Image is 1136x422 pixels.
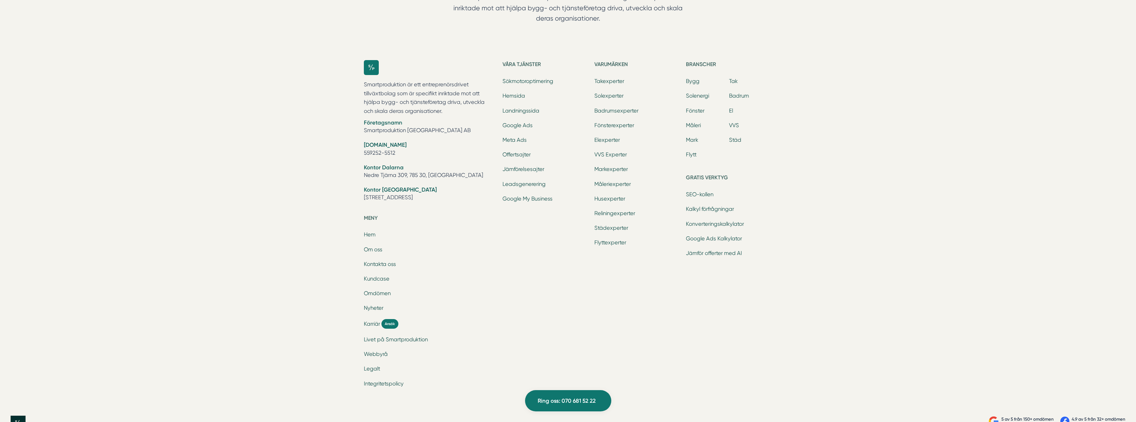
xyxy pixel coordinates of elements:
[502,181,546,187] a: Leadsgenerering
[729,108,733,114] a: El
[502,151,531,158] a: Offertsajter
[364,119,402,126] strong: Företagsnamn
[594,210,635,216] a: Reliningexperter
[364,186,437,193] strong: Kontor [GEOGRAPHIC_DATA]
[364,186,495,203] li: [STREET_ADDRESS]
[594,137,620,143] a: Elexperter
[594,108,638,114] a: Badrumsexperter
[502,137,527,143] a: Meta Ads
[502,122,533,128] a: Google Ads
[364,246,382,253] a: Om oss
[686,151,697,158] a: Flytt
[364,119,495,136] li: Smartproduktion [GEOGRAPHIC_DATA] AB
[364,290,391,296] a: Omdömen
[729,137,741,143] a: Städ
[594,166,628,172] a: Markexperter
[364,141,495,158] li: 559252-5512
[525,390,611,411] a: Ring oss: 070 681 52 22
[594,93,624,99] a: Solexperter
[364,231,375,238] a: Hem
[594,60,681,71] h5: Varumärken
[729,93,749,99] a: Badrum
[686,250,742,256] a: Jämför offerter med AI
[686,122,701,128] a: Måleri
[686,93,709,99] a: Solenergi
[686,221,744,227] a: Konverteringskalkylator
[364,351,388,357] a: Webbyrå
[502,196,553,202] a: Google My Business
[594,196,625,202] a: Husexperter
[686,206,734,212] a: Kalkyl förfrågningar
[502,78,553,84] a: Sökmotoroptimering
[364,261,396,267] a: Kontakta oss
[364,276,389,282] a: Kundcase
[686,78,700,84] a: Bygg
[594,181,631,187] a: Måleriexperter
[686,235,742,242] a: Google Ads Kalkylator
[686,173,772,184] h5: Gratis verktyg
[594,151,627,158] a: VVS Experter
[364,319,495,329] a: Karriär Ansök
[729,78,738,84] a: Tak
[381,319,398,329] span: Ansök
[364,380,404,387] a: Integritetspolicy
[686,191,713,198] a: SEO-kollen
[364,214,495,224] h5: Meny
[364,366,380,372] a: Legalt
[364,320,380,328] span: Karriär
[594,239,626,246] a: Flyttexperter
[686,137,698,143] a: Mark
[502,166,544,172] a: Jämförelsesajter
[364,141,407,148] strong: [DOMAIN_NAME]
[502,108,539,114] a: Landningssida
[686,60,772,71] h5: Branscher
[594,225,628,231] a: Städexperter
[364,336,428,343] a: Livet på Smartproduktion
[502,93,525,99] a: Hemsida
[594,122,634,128] a: Fönsterexperter
[364,305,383,311] a: Nyheter
[538,396,596,405] span: Ring oss: 070 681 52 22
[364,164,404,171] strong: Kontor Dalarna
[364,80,495,116] p: Smartproduktion är ett entreprenörsdrivet tillväxtbolag som är specifikt inriktade mot att hjälpa...
[502,60,589,71] h5: Våra tjänster
[729,122,739,128] a: VVS
[364,164,495,181] li: Nedre Tjärna 309, 785 30, [GEOGRAPHIC_DATA]
[594,78,624,84] a: Takexperter
[686,108,704,114] a: Fönster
